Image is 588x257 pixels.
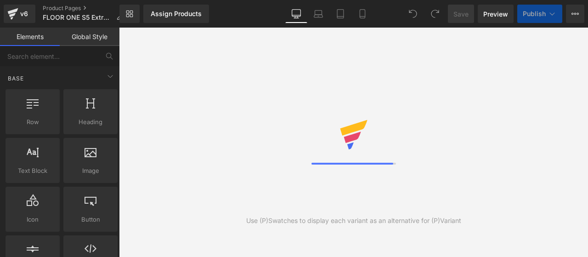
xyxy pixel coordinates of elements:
[8,166,57,176] span: Text Block
[66,166,115,176] span: Image
[43,14,113,21] span: FLOOR ONE S5 Extreme
[426,5,444,23] button: Redo
[43,5,130,12] a: Product Pages
[483,9,508,19] span: Preview
[18,8,30,20] div: v6
[517,5,562,23] button: Publish
[66,117,115,127] span: Heading
[307,5,329,23] a: Laptop
[478,5,514,23] a: Preview
[66,215,115,224] span: Button
[523,10,546,17] span: Publish
[151,10,202,17] div: Assign Products
[8,215,57,224] span: Icon
[566,5,584,23] button: More
[4,5,35,23] a: v6
[119,5,140,23] a: New Library
[7,74,25,83] span: Base
[246,216,461,226] div: Use (P)Swatches to display each variant as an alternative for (P)Variant
[285,5,307,23] a: Desktop
[8,117,57,127] span: Row
[329,5,351,23] a: Tablet
[404,5,422,23] button: Undo
[351,5,373,23] a: Mobile
[60,28,119,46] a: Global Style
[453,9,469,19] span: Save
